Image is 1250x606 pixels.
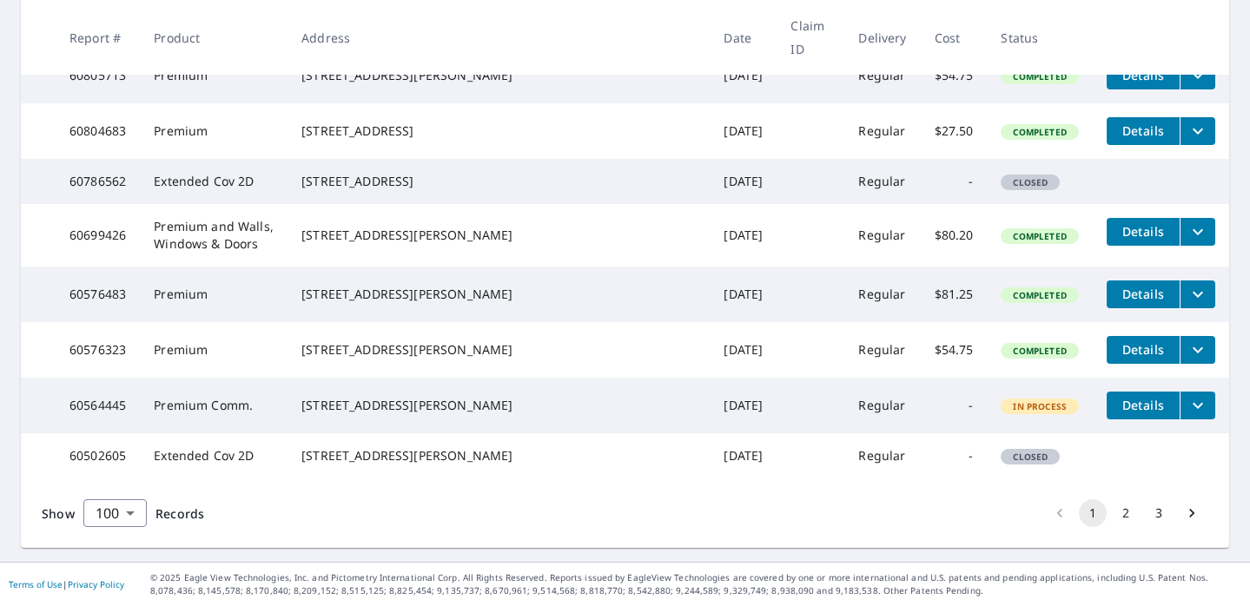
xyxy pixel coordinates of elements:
[1180,62,1215,89] button: filesDropdownBtn-60805713
[1107,392,1180,419] button: detailsBtn-60564445
[301,397,696,414] div: [STREET_ADDRESS][PERSON_NAME]
[1180,117,1215,145] button: filesDropdownBtn-60804683
[301,67,696,84] div: [STREET_ADDRESS][PERSON_NAME]
[9,579,124,590] p: |
[56,267,140,322] td: 60576483
[844,433,920,478] td: Regular
[140,159,288,204] td: Extended Cov 2D
[140,267,288,322] td: Premium
[710,48,777,103] td: [DATE]
[921,433,988,478] td: -
[1117,286,1169,302] span: Details
[710,378,777,433] td: [DATE]
[1117,397,1169,413] span: Details
[1145,499,1173,527] button: Go to page 3
[68,578,124,590] a: Privacy Policy
[710,159,777,204] td: [DATE]
[844,103,920,159] td: Regular
[140,103,288,159] td: Premium
[56,378,140,433] td: 60564445
[844,159,920,204] td: Regular
[1107,280,1180,308] button: detailsBtn-60576483
[1180,392,1215,419] button: filesDropdownBtn-60564445
[1002,230,1076,242] span: Completed
[9,578,63,590] a: Terms of Use
[1117,122,1169,139] span: Details
[1002,70,1076,82] span: Completed
[1107,218,1180,246] button: detailsBtn-60699426
[301,286,696,303] div: [STREET_ADDRESS][PERSON_NAME]
[301,122,696,140] div: [STREET_ADDRESS]
[301,173,696,190] div: [STREET_ADDRESS]
[844,267,920,322] td: Regular
[1180,280,1215,308] button: filesDropdownBtn-60576483
[921,48,988,103] td: $54.75
[140,322,288,378] td: Premium
[844,378,920,433] td: Regular
[140,48,288,103] td: Premium
[1107,62,1180,89] button: detailsBtn-60805713
[1002,400,1077,412] span: In Process
[844,322,920,378] td: Regular
[140,378,288,433] td: Premium Comm.
[921,322,988,378] td: $54.75
[301,447,696,464] div: [STREET_ADDRESS][PERSON_NAME]
[56,433,140,478] td: 60502605
[1079,499,1107,527] button: page 1
[56,322,140,378] td: 60576323
[56,48,140,103] td: 60805713
[1112,499,1140,527] button: Go to page 2
[1002,176,1058,188] span: Closed
[844,48,920,103] td: Regular
[83,489,147,537] div: 100
[56,103,140,159] td: 60804683
[140,204,288,267] td: Premium and Walls, Windows & Doors
[921,204,988,267] td: $80.20
[710,103,777,159] td: [DATE]
[921,103,988,159] td: $27.50
[301,227,696,244] div: [STREET_ADDRESS][PERSON_NAME]
[710,267,777,322] td: [DATE]
[1180,218,1215,246] button: filesDropdownBtn-60699426
[1002,289,1076,301] span: Completed
[1107,117,1180,145] button: detailsBtn-60804683
[56,159,140,204] td: 60786562
[844,204,920,267] td: Regular
[301,341,696,359] div: [STREET_ADDRESS][PERSON_NAME]
[921,378,988,433] td: -
[56,204,140,267] td: 60699426
[1180,336,1215,364] button: filesDropdownBtn-60576323
[1117,341,1169,358] span: Details
[83,499,147,527] div: Show 100 records
[710,433,777,478] td: [DATE]
[921,267,988,322] td: $81.25
[140,433,288,478] td: Extended Cov 2D
[1002,345,1076,357] span: Completed
[710,204,777,267] td: [DATE]
[1043,499,1208,527] nav: pagination navigation
[921,159,988,204] td: -
[1178,499,1206,527] button: Go to next page
[1117,223,1169,240] span: Details
[42,505,75,522] span: Show
[1002,126,1076,138] span: Completed
[710,322,777,378] td: [DATE]
[1117,67,1169,83] span: Details
[1002,451,1058,463] span: Closed
[155,505,204,522] span: Records
[1107,336,1180,364] button: detailsBtn-60576323
[150,571,1241,597] p: © 2025 Eagle View Technologies, Inc. and Pictometry International Corp. All Rights Reserved. Repo...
